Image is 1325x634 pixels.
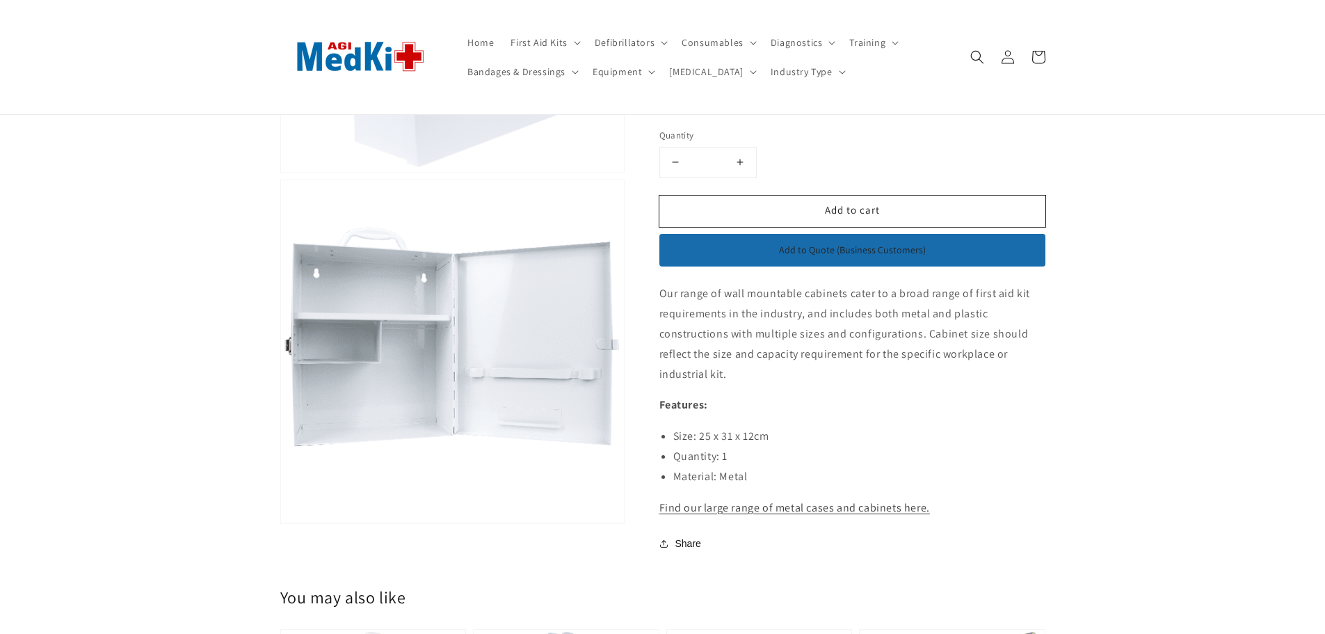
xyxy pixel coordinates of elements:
button: Add to Quote (Business Customers) [659,233,1045,267]
summary: Training [841,28,904,57]
span: [MEDICAL_DATA] [669,65,743,78]
a: Find our large range of metal cases and cabinets here. [659,500,930,514]
span: Add to cart [825,203,880,216]
button: Add to cart [659,195,1045,226]
a: Home [459,28,502,57]
strong: Features: [659,397,708,412]
span: Home [467,36,494,49]
span: Training [849,36,885,49]
summary: Search [962,42,993,72]
summary: Industry Type [762,57,851,86]
li: Material: Metal [673,466,1045,486]
h2: You may also like [280,587,1045,608]
button: Share [659,535,705,552]
summary: Consumables [673,28,762,57]
span: Diagnostics [771,36,823,49]
summary: Bandages & Dressings [459,57,584,86]
summary: First Aid Kits [502,28,586,57]
summary: Equipment [584,57,661,86]
img: AGI MedKit [280,19,440,95]
span: Industry Type [771,65,833,78]
label: Quantity [659,129,917,143]
summary: [MEDICAL_DATA] [661,57,762,86]
span: Equipment [593,65,642,78]
p: Our range of wall mountable cabinets cater to a broad range of first aid kit requirements in the ... [659,284,1045,384]
li: Size: 25 x 31 x 12cm [673,427,1045,447]
span: Bandages & Dressings [467,65,565,78]
span: Defibrillators [595,36,655,49]
summary: Diagnostics [762,28,842,57]
summary: Defibrillators [586,28,673,57]
li: Quantity: 1 [673,447,1045,467]
span: Consumables [682,36,744,49]
span: First Aid Kits [511,36,567,49]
